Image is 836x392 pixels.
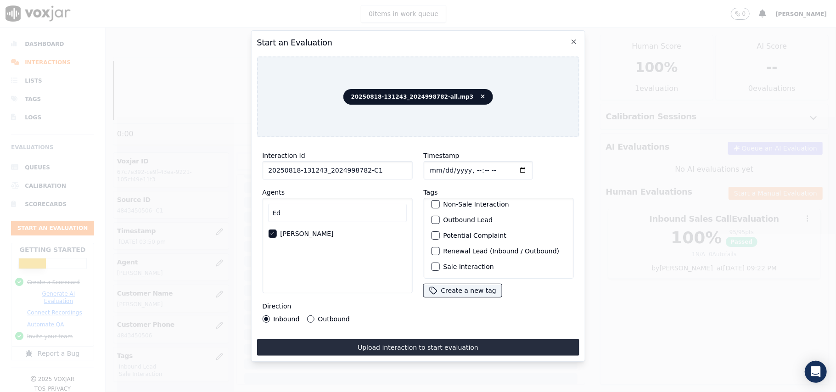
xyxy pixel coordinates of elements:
[257,36,579,49] h2: Start an Evaluation
[443,248,559,254] label: Renewal Lead (Inbound / Outbound)
[443,263,494,270] label: Sale Interaction
[262,302,291,310] label: Direction
[273,316,299,322] label: Inbound
[280,230,333,237] label: [PERSON_NAME]
[443,217,493,223] label: Outbound Lead
[257,339,579,356] button: Upload interaction to start evaluation
[262,161,412,179] input: reference id, file name, etc
[805,361,827,383] div: Open Intercom Messenger
[262,152,305,159] label: Interaction Id
[343,89,493,105] span: 20250818-131243_2024998782-all.mp3
[318,316,349,322] label: Outbound
[423,189,438,196] label: Tags
[262,189,285,196] label: Agents
[423,152,459,159] label: Timestamp
[443,201,509,207] label: Non-Sale Interaction
[443,232,506,239] label: Potential Complaint
[423,284,501,297] button: Create a new tag
[268,204,406,222] input: Search Agents...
